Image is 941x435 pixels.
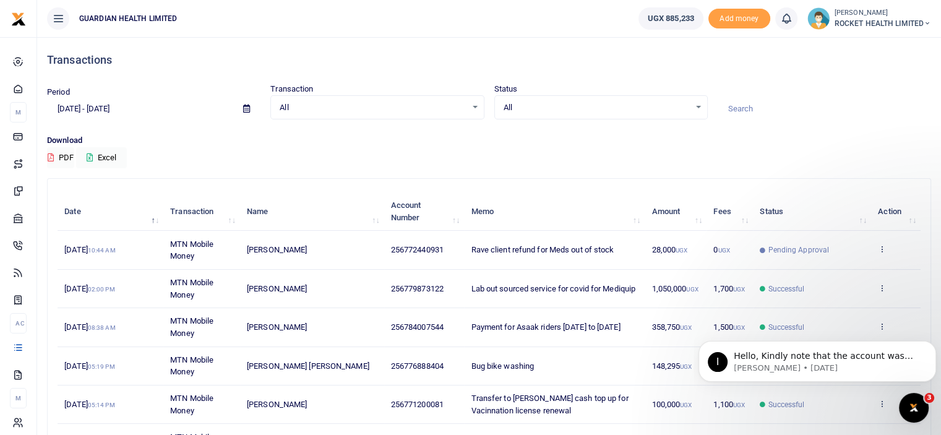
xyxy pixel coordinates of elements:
[713,284,745,293] span: 1,700
[835,8,931,19] small: [PERSON_NAME]
[170,278,213,299] span: MTN Mobile Money
[718,98,931,119] input: Search
[899,393,929,423] iframe: Intercom live chat
[680,402,692,408] small: UGX
[47,53,931,67] h4: Transactions
[64,284,114,293] span: [DATE]
[47,134,931,147] p: Download
[64,400,114,409] span: [DATE]
[391,322,444,332] span: 256784007544
[651,284,698,293] span: 1,050,000
[391,245,444,254] span: 256772440931
[47,86,70,98] label: Period
[11,14,26,23] a: logo-small logo-large logo-large
[648,12,694,25] span: UGX 885,233
[64,322,115,332] span: [DATE]
[88,324,116,331] small: 08:38 AM
[170,355,213,377] span: MTN Mobile Money
[76,147,127,168] button: Excel
[391,284,444,293] span: 256779873122
[88,402,115,408] small: 05:14 PM
[676,247,687,254] small: UGX
[768,399,804,410] span: Successful
[504,101,690,114] span: All
[58,192,163,231] th: Date: activate to sort column descending
[924,393,934,403] span: 3
[247,322,307,332] span: [PERSON_NAME]
[464,192,645,231] th: Memo: activate to sort column ascending
[471,284,635,293] span: Lab out sourced service for covid for Mediquip
[835,18,931,29] span: ROCKET HEALTH LIMITED
[74,13,182,24] span: GUARDIAN HEALTH LIMITED
[170,394,213,415] span: MTN Mobile Money
[807,7,931,30] a: profile-user [PERSON_NAME] ROCKET HEALTH LIMITED
[88,286,115,293] small: 02:00 PM
[638,7,703,30] a: UGX 885,233
[651,400,692,409] span: 100,000
[64,245,115,254] span: [DATE]
[768,283,804,295] span: Successful
[651,245,687,254] span: 28,000
[270,83,313,95] label: Transaction
[10,102,27,123] li: M
[384,192,465,231] th: Account Number: activate to sort column ascending
[47,147,74,168] button: PDF
[707,192,753,231] th: Fees: activate to sort column ascending
[708,9,770,29] li: Toup your wallet
[753,192,871,231] th: Status: activate to sort column ascending
[733,402,745,408] small: UGX
[494,83,518,95] label: Status
[247,400,307,409] span: [PERSON_NAME]
[680,324,692,331] small: UGX
[807,7,830,30] img: profile-user
[10,388,27,408] li: M
[170,239,213,261] span: MTN Mobile Money
[47,98,233,119] input: select period
[708,9,770,29] span: Add money
[708,13,770,22] a: Add money
[163,192,240,231] th: Transaction: activate to sort column ascending
[768,244,829,256] span: Pending Approval
[11,12,26,27] img: logo-small
[713,245,729,254] span: 0
[718,247,729,254] small: UGX
[651,361,692,371] span: 148,295
[651,322,692,332] span: 358,750
[170,316,213,338] span: MTN Mobile Money
[247,361,369,371] span: [PERSON_NAME] [PERSON_NAME]
[686,286,698,293] small: UGX
[391,400,444,409] span: 256771200081
[240,192,384,231] th: Name: activate to sort column ascending
[733,286,745,293] small: UGX
[871,192,921,231] th: Action: activate to sort column ascending
[10,313,27,334] li: Ac
[471,245,614,254] span: Rave client refund for Meds out of stock
[471,322,620,332] span: Payment for Asaak riders [DATE] to [DATE]
[280,101,466,114] span: All
[680,363,692,370] small: UGX
[391,361,444,371] span: 256776888404
[64,361,114,371] span: [DATE]
[88,247,116,254] small: 10:44 AM
[247,245,307,254] span: [PERSON_NAME]
[471,361,534,371] span: Bug bike washing
[471,394,628,415] span: Transfer to [PERSON_NAME] cash top up for Vacinnation license renewal
[645,192,707,231] th: Amount: activate to sort column ascending
[694,315,941,402] iframe: Intercom notifications message
[713,400,745,409] span: 1,100
[634,7,708,30] li: Wallet ballance
[88,363,115,370] small: 05:19 PM
[247,284,307,293] span: [PERSON_NAME]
